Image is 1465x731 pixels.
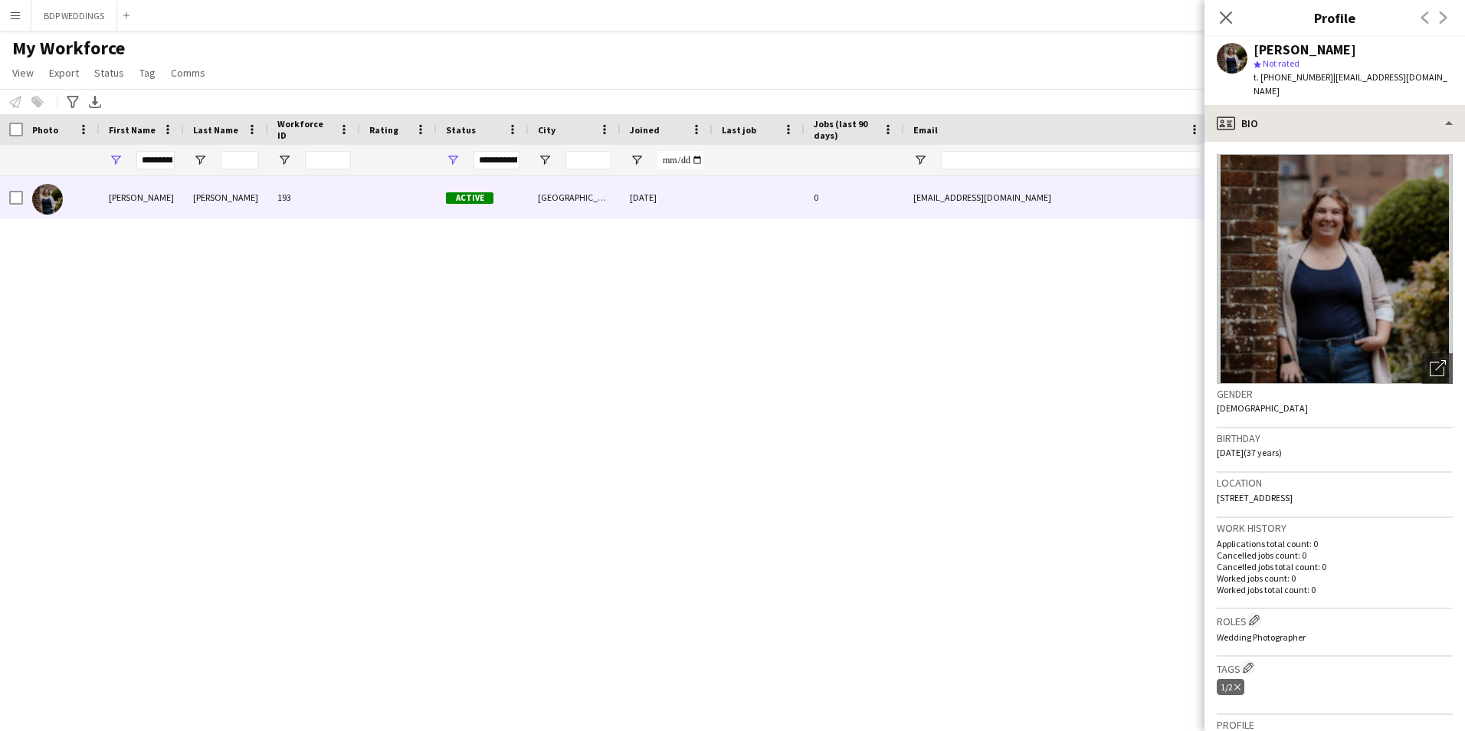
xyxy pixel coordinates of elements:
[94,66,124,80] span: Status
[1217,447,1282,458] span: [DATE] (37 years)
[529,176,621,218] div: [GEOGRAPHIC_DATA]
[268,176,360,218] div: 193
[630,153,644,167] button: Open Filter Menu
[446,153,460,167] button: Open Filter Menu
[913,153,927,167] button: Open Filter Menu
[32,124,58,136] span: Photo
[49,66,79,80] span: Export
[6,63,40,83] a: View
[12,37,125,60] span: My Workforce
[941,151,1201,169] input: Email Filter Input
[722,124,756,136] span: Last job
[32,184,63,215] img: Katherine Mills
[193,153,207,167] button: Open Filter Menu
[657,151,703,169] input: Joined Filter Input
[1254,43,1356,57] div: [PERSON_NAME]
[913,124,938,136] span: Email
[446,124,476,136] span: Status
[31,1,117,31] button: BDP WEDDINGS
[446,192,493,204] span: Active
[109,124,156,136] span: First Name
[1217,679,1244,695] div: 1/2
[100,176,184,218] div: [PERSON_NAME]
[1217,402,1308,414] span: [DEMOGRAPHIC_DATA]
[1217,660,1453,676] h3: Tags
[43,63,85,83] a: Export
[193,124,238,136] span: Last Name
[277,153,291,167] button: Open Filter Menu
[1254,71,1333,83] span: t. [PHONE_NUMBER]
[565,151,611,169] input: City Filter Input
[621,176,713,218] div: [DATE]
[12,66,34,80] span: View
[1217,521,1453,535] h3: Work history
[109,153,123,167] button: Open Filter Menu
[136,151,175,169] input: First Name Filter Input
[630,124,660,136] span: Joined
[277,118,333,141] span: Workforce ID
[1217,572,1453,584] p: Worked jobs count: 0
[1217,612,1453,628] h3: Roles
[1217,154,1453,384] img: Crew avatar or photo
[538,153,552,167] button: Open Filter Menu
[1217,431,1453,445] h3: Birthday
[139,66,156,80] span: Tag
[1254,71,1447,97] span: | [EMAIL_ADDRESS][DOMAIN_NAME]
[1217,561,1453,572] p: Cancelled jobs total count: 0
[1217,476,1453,490] h3: Location
[1217,631,1306,643] span: Wedding Photographer
[1204,105,1465,142] div: Bio
[305,151,351,169] input: Workforce ID Filter Input
[1422,353,1453,384] div: Open photos pop-in
[1217,492,1293,503] span: [STREET_ADDRESS]
[1217,387,1453,401] h3: Gender
[133,63,162,83] a: Tag
[1217,584,1453,595] p: Worked jobs total count: 0
[221,151,259,169] input: Last Name Filter Input
[171,66,205,80] span: Comms
[814,118,877,141] span: Jobs (last 90 days)
[805,176,904,218] div: 0
[1263,57,1299,69] span: Not rated
[86,93,104,111] app-action-btn: Export XLSX
[165,63,211,83] a: Comms
[1204,8,1465,28] h3: Profile
[88,63,130,83] a: Status
[64,93,82,111] app-action-btn: Advanced filters
[369,124,398,136] span: Rating
[1217,549,1453,561] p: Cancelled jobs count: 0
[1217,538,1453,549] p: Applications total count: 0
[538,124,556,136] span: City
[184,176,268,218] div: [PERSON_NAME]
[904,176,1211,218] div: [EMAIL_ADDRESS][DOMAIN_NAME]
